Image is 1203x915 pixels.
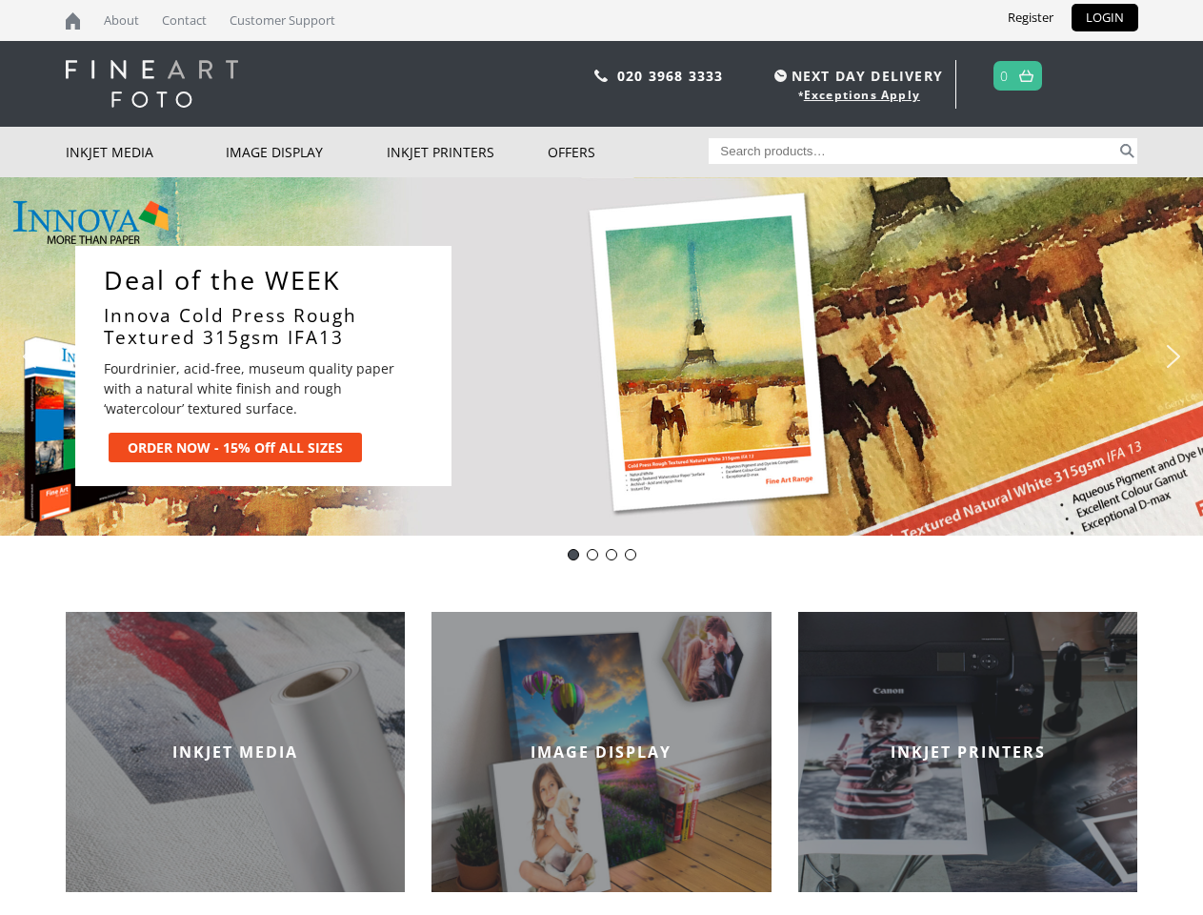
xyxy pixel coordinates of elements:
[66,60,238,108] img: logo-white.svg
[709,138,1116,164] input: Search products…
[104,265,432,295] a: Deal of the WEEK
[1019,70,1033,82] img: basket.svg
[226,127,387,177] a: Image Display
[14,341,45,372] img: previous arrow
[804,87,920,103] a: Exceptions Apply
[66,127,227,177] a: Inkjet Media
[1072,4,1138,31] a: LOGIN
[1000,62,1009,90] a: 0
[128,437,343,457] div: ORDER NOW - 15% Off ALL SIZES
[587,549,598,560] div: Innova Editions IFA11
[104,358,418,418] p: Fourdrinier, acid-free, museum quality paper with a natural white finish and rough ‘watercolour’ ...
[66,742,406,762] h2: INKJET MEDIA
[431,742,772,762] h2: IMAGE DISPLAY
[617,67,724,85] a: 020 3968 3333
[387,127,548,177] a: Inkjet Printers
[1116,138,1138,164] button: Search
[564,545,640,564] div: Choose slide to display.
[770,65,943,87] span: NEXT DAY DELIVERY
[109,433,362,462] a: ORDER NOW - 15% Off ALL SIZES
[568,549,579,560] div: DOTWeek- IFA13 ALL SIZES
[594,70,608,82] img: phone.svg
[993,4,1068,31] a: Register
[75,246,451,486] div: Deal of the WEEKInnova Cold Press Rough Textured 315gsm IFA13Fourdrinier, acid-free, museum quali...
[625,549,636,560] div: pinch book
[798,742,1138,762] h2: INKJET PRINTERS
[774,70,787,82] img: time.svg
[104,305,432,349] a: Innova Cold Press Rough Textured 315gsm IFA13
[1158,341,1189,372] img: next arrow
[548,127,709,177] a: Offers
[606,549,617,560] div: Innova-general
